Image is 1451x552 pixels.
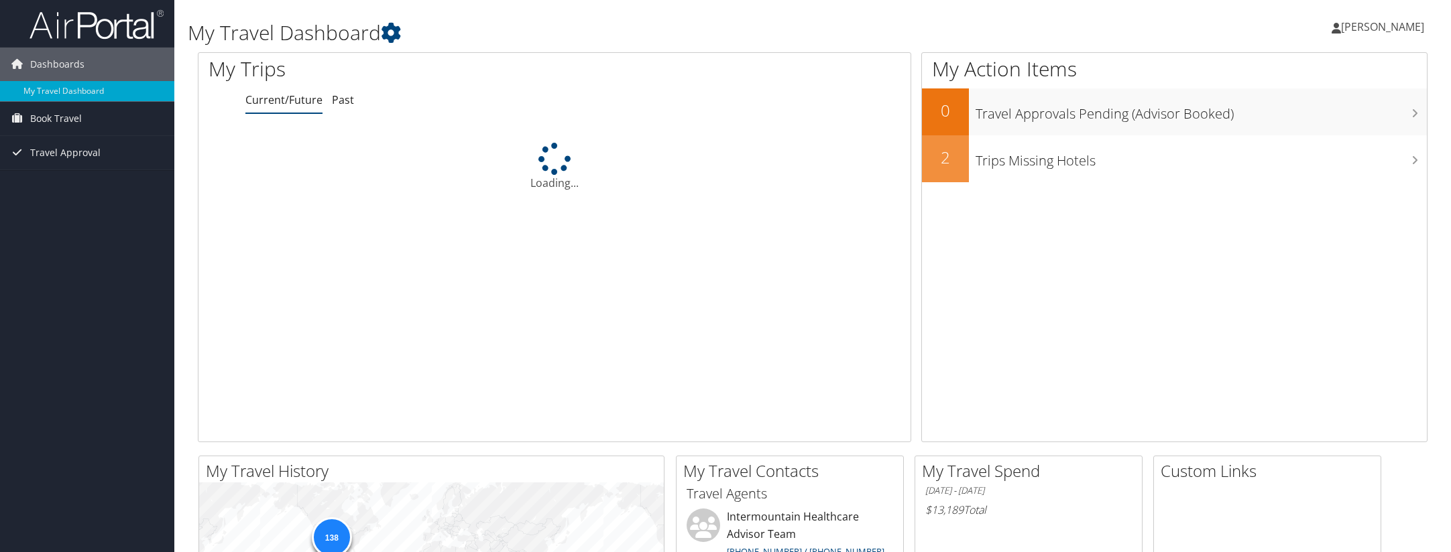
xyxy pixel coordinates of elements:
span: $13,189 [925,502,964,517]
a: Current/Future [245,92,323,107]
h2: My Travel History [206,460,664,482]
h1: My Action Items [922,55,1427,83]
h2: My Travel Contacts [683,460,903,482]
h3: Travel Agents [687,484,893,503]
span: [PERSON_NAME] [1341,19,1424,34]
div: Loading... [198,143,911,191]
span: Travel Approval [30,136,101,169]
h3: Trips Missing Hotels [976,145,1427,170]
a: Past [332,92,354,107]
h6: Total [925,502,1132,517]
h2: 0 [922,99,969,122]
h1: My Travel Dashboard [188,19,1021,47]
h1: My Trips [209,55,603,83]
h6: [DATE] - [DATE] [925,484,1132,497]
h2: Custom Links [1161,460,1381,482]
h3: Travel Approvals Pending (Advisor Booked) [976,98,1427,123]
img: airportal-logo.png [30,9,164,40]
span: Book Travel [30,102,82,135]
a: 0Travel Approvals Pending (Advisor Booked) [922,88,1427,135]
span: Dashboards [30,48,84,81]
a: [PERSON_NAME] [1332,7,1438,47]
h2: My Travel Spend [922,460,1142,482]
a: 2Trips Missing Hotels [922,135,1427,182]
h2: 2 [922,146,969,169]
